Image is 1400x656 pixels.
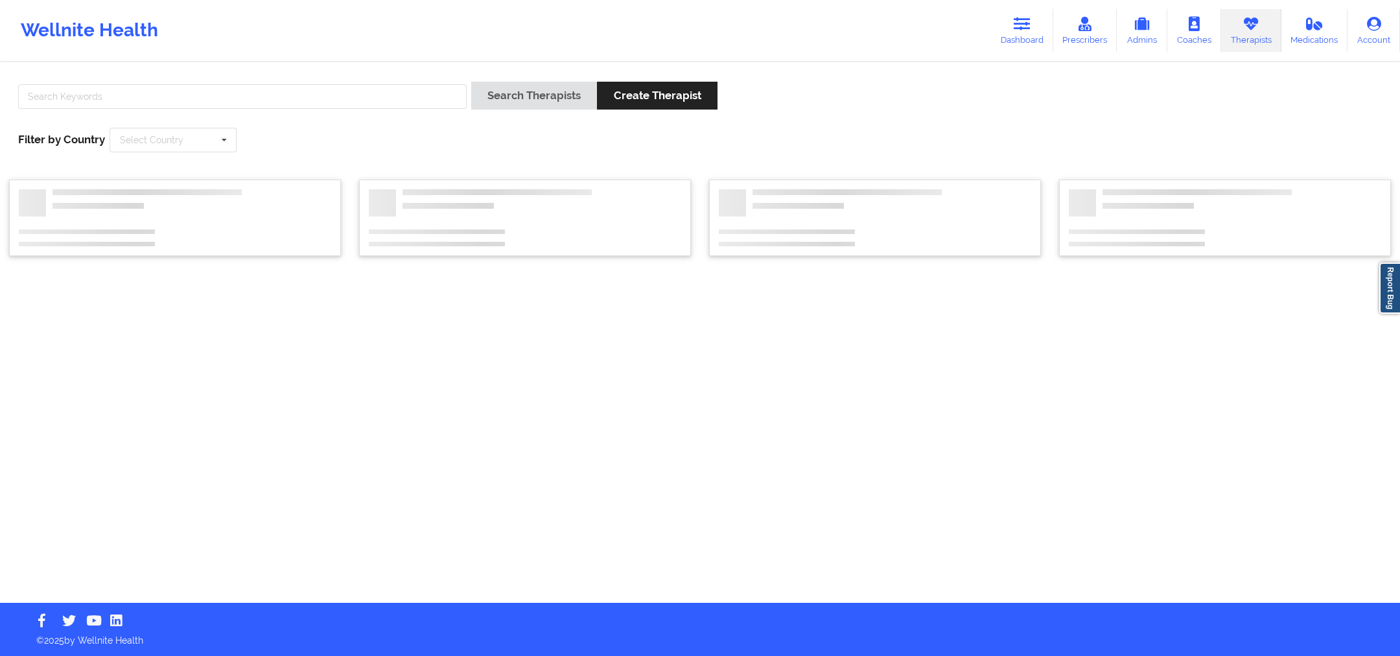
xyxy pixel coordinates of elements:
[120,135,183,145] div: Select Country
[991,9,1053,52] a: Dashboard
[27,625,1373,647] p: © 2025 by Wellnite Health
[18,133,105,146] span: Filter by Country
[1221,9,1281,52] a: Therapists
[471,82,597,110] button: Search Therapists
[18,84,467,109] input: Search Keywords
[1347,9,1400,52] a: Account
[1281,9,1348,52] a: Medications
[1117,9,1167,52] a: Admins
[1379,263,1400,314] a: Report Bug
[1167,9,1221,52] a: Coaches
[597,82,717,110] button: Create Therapist
[1053,9,1117,52] a: Prescribers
